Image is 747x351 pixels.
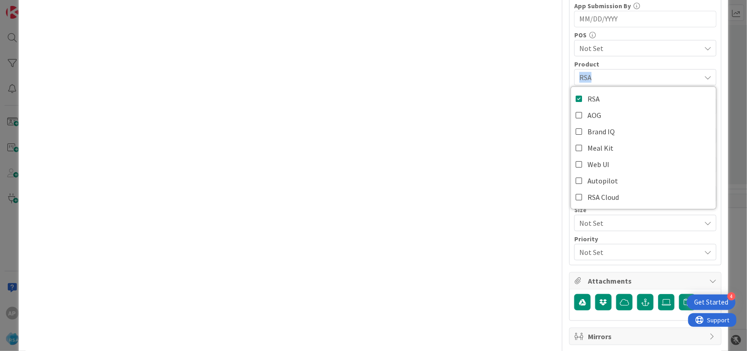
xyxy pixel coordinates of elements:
span: Meal Kit [587,141,613,155]
div: Priority [574,236,716,242]
div: App Submission By [574,3,716,9]
a: Meal Kit [571,140,716,156]
span: RSA Cloud [587,190,619,204]
span: Not Set [579,217,696,229]
div: Product [574,61,716,67]
span: Web UI [587,158,609,171]
a: Autopilot [571,173,716,189]
span: Not Set [579,246,696,259]
a: AOG [571,107,716,123]
a: RSA Cloud [571,189,716,205]
span: Not Set [579,43,701,54]
span: Brand IQ [587,125,615,138]
span: RSA [579,72,701,83]
div: Size [574,207,716,213]
div: Get Started [694,298,728,307]
div: POS [574,32,716,38]
span: RSA [587,92,600,106]
a: RSA [571,91,716,107]
span: Mirrors [588,331,705,342]
span: Autopilot [587,174,618,188]
a: Web UI [571,156,716,173]
div: Open Get Started checklist, remaining modules: 4 [687,295,736,310]
a: Brand IQ [571,123,716,140]
span: AOG [587,108,601,122]
span: Attachments [588,275,705,286]
input: MM/DD/YYYY [579,11,711,27]
span: Support [19,1,41,12]
div: 4 [727,292,736,300]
